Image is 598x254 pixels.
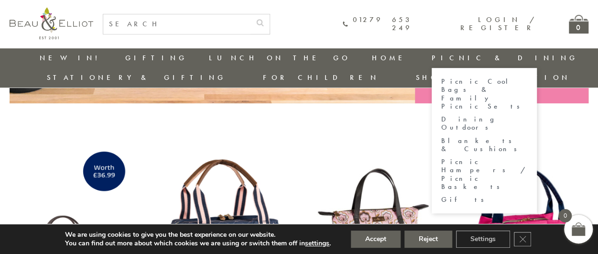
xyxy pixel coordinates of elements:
[416,73,570,82] a: Shop by collection
[404,231,452,248] button: Reject
[460,15,535,33] a: Login / Register
[441,137,527,154] a: Blankets & Cushions
[103,14,250,34] input: SEARCH
[441,158,527,191] a: Picnic Hampers / Picnic Baskets
[441,77,527,110] a: Picnic Cool Bags & Family Picnic Sets
[351,231,401,248] button: Accept
[456,231,510,248] button: Settings
[514,232,531,246] button: Close GDPR Cookie Banner
[372,53,410,63] a: Home
[65,239,331,248] p: You can find out more about which cookies we are using or switch them off in .
[343,16,412,33] a: 01279 653 249
[65,231,331,239] p: We are using cookies to give you the best experience on our website.
[441,115,527,132] a: Dining Outdoors
[47,73,226,82] a: Stationery & Gifting
[569,15,588,33] a: 0
[10,7,93,39] img: logo
[40,53,104,63] a: New in!
[558,209,572,222] span: 0
[209,53,350,63] a: Lunch On The Go
[432,53,578,63] a: Picnic & Dining
[305,239,329,248] button: settings
[441,196,527,204] a: Gifts
[125,53,187,63] a: Gifting
[263,73,379,82] a: For Children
